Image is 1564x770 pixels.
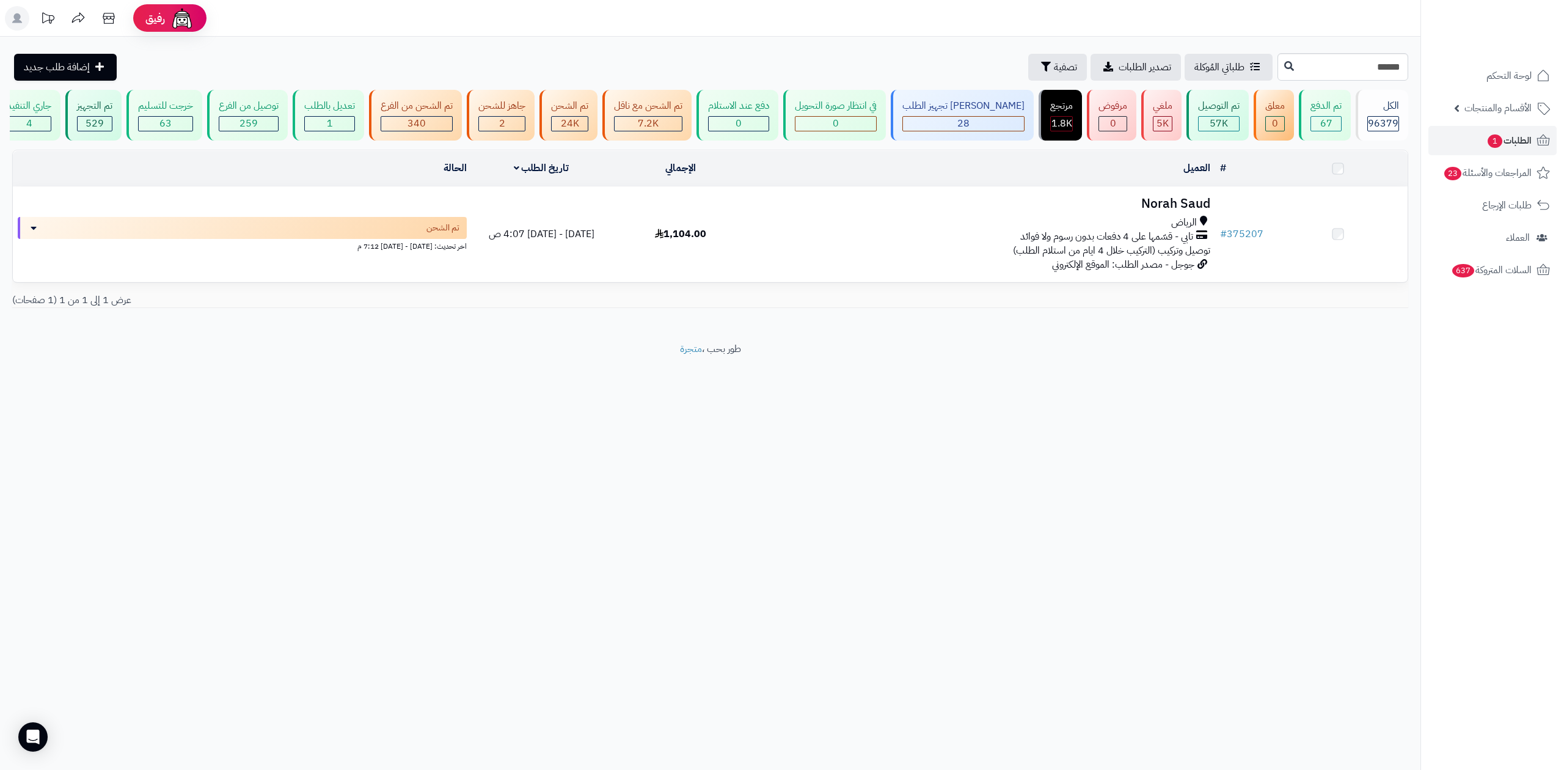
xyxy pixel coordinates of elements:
[1486,132,1532,149] span: الطلبات
[1428,61,1557,90] a: لوحة التحكم
[1272,116,1278,131] span: 0
[367,90,464,141] a: تم الشحن من الفرع 340
[902,99,1025,113] div: [PERSON_NAME] تجهيز الطلب
[478,99,525,113] div: جاهز للشحن
[1153,117,1172,131] div: 4997
[1220,227,1227,241] span: #
[1428,158,1557,188] a: المراجعات والأسئلة23
[1428,191,1557,220] a: طلبات الإرجاع
[1099,117,1127,131] div: 0
[124,90,205,141] a: خرجت للتسليم 63
[489,227,594,241] span: [DATE] - [DATE] 4:07 ص
[1028,54,1087,81] button: تصفية
[781,90,888,141] a: في انتظار صورة التحويل 0
[479,117,525,131] div: 2
[1320,116,1332,131] span: 67
[426,222,459,234] span: تم الشحن
[600,90,694,141] a: تم الشحن مع ناقل 7.2K
[1296,90,1353,141] a: تم الدفع 67
[219,99,279,113] div: توصيل من الفرع
[145,11,165,26] span: رفيق
[1084,90,1139,141] a: مرفوض 0
[239,116,258,131] span: 259
[1020,230,1193,244] span: تابي - قسّمها على 4 دفعات بدون رسوم ولا فوائد
[1451,262,1532,279] span: السلات المتروكة
[1171,216,1197,230] span: الرياض
[32,6,63,34] a: تحديثات المنصة
[464,90,537,141] a: جاهز للشحن 2
[1051,117,1072,131] div: 1840
[1452,264,1474,277] span: 637
[1052,257,1194,272] span: جوجل - مصدر الطلب: الموقع الإلكتروني
[1506,229,1530,246] span: العملاء
[1210,116,1228,131] span: 57K
[708,99,769,113] div: دفع عند الاستلام
[1428,126,1557,155] a: الطلبات1
[1184,90,1251,141] a: تم التوصيل 57K
[709,117,769,131] div: 0
[537,90,600,141] a: تم الشحن 24K
[1185,54,1273,81] a: طلباتي المُوكلة
[736,116,742,131] span: 0
[290,90,367,141] a: تعديل بالطلب 1
[86,116,104,131] span: 529
[1367,99,1399,113] div: الكل
[219,117,278,131] div: 259
[26,116,32,131] span: 4
[499,116,505,131] span: 2
[694,90,781,141] a: دفع عند الاستلام 0
[615,117,682,131] div: 7222
[888,90,1036,141] a: [PERSON_NAME] تجهيز الطلب 28
[1310,99,1342,113] div: تم الدفع
[614,99,682,113] div: تم الشحن مع ناقل
[795,117,876,131] div: 0
[1251,90,1296,141] a: معلق 0
[552,117,588,131] div: 24016
[1444,167,1461,180] span: 23
[1488,134,1502,148] span: 1
[833,116,839,131] span: 0
[77,99,112,113] div: تم التجهيز
[514,161,569,175] a: تاريخ الطلب
[18,239,467,252] div: اخر تحديث: [DATE] - [DATE] 7:12 م
[78,117,112,131] div: 529
[3,293,711,307] div: عرض 1 إلى 1 من 1 (1 صفحات)
[1265,99,1285,113] div: معلق
[1428,255,1557,285] a: السلات المتروكة637
[407,116,426,131] span: 340
[1443,164,1532,182] span: المراجعات والأسئلة
[755,197,1210,211] h3: Norah Saud
[1353,90,1411,141] a: الكل96379
[1054,60,1077,75] span: تصفية
[14,54,117,81] a: إضافة طلب جديد
[655,227,706,241] span: 1,104.00
[1486,67,1532,84] span: لوحة التحكم
[170,6,194,31] img: ai-face.png
[1050,99,1073,113] div: مرتجع
[1368,116,1398,131] span: 96379
[381,117,452,131] div: 340
[1481,34,1552,60] img: logo-2.png
[1091,54,1181,81] a: تصدير الطلبات
[638,116,659,131] span: 7.2K
[1311,117,1341,131] div: 67
[205,90,290,141] a: توصيل من الفرع 259
[1428,223,1557,252] a: العملاء
[1139,90,1184,141] a: ملغي 5K
[1194,60,1244,75] span: طلباتي المُوكلة
[680,342,702,356] a: متجرة
[1036,90,1084,141] a: مرتجع 1.8K
[18,722,48,752] div: Open Intercom Messenger
[7,99,51,113] div: جاري التنفيذ
[1183,161,1210,175] a: العميل
[1464,100,1532,117] span: الأقسام والمنتجات
[24,60,90,75] span: إضافة طلب جديد
[1157,116,1169,131] span: 5K
[1220,227,1263,241] a: #375207
[561,116,579,131] span: 24K
[1482,197,1532,214] span: طلبات الإرجاع
[1098,99,1127,113] div: مرفوض
[1199,117,1239,131] div: 57011
[327,116,333,131] span: 1
[444,161,467,175] a: الحالة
